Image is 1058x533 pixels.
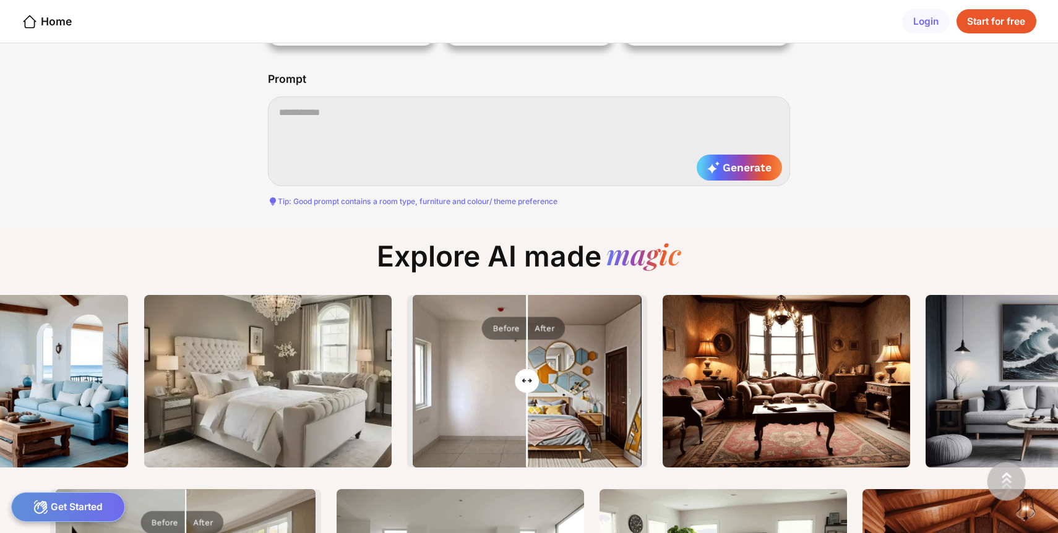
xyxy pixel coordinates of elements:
[413,295,645,467] img: After image
[663,295,910,467] img: Thumbnailtext2image_00673_.png
[144,295,392,467] img: Thumbnailexplore-image9.png
[22,14,72,30] div: Home
[957,9,1036,34] div: Start for free
[606,239,681,273] div: magic
[268,197,791,207] div: Tip: Good prompt contains a room type, furniture and colour/ theme preference
[268,73,306,85] div: Prompt
[707,161,771,174] span: Generate
[11,492,126,522] div: Get Started
[902,9,949,34] div: Login
[366,239,692,284] div: Explore AI made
